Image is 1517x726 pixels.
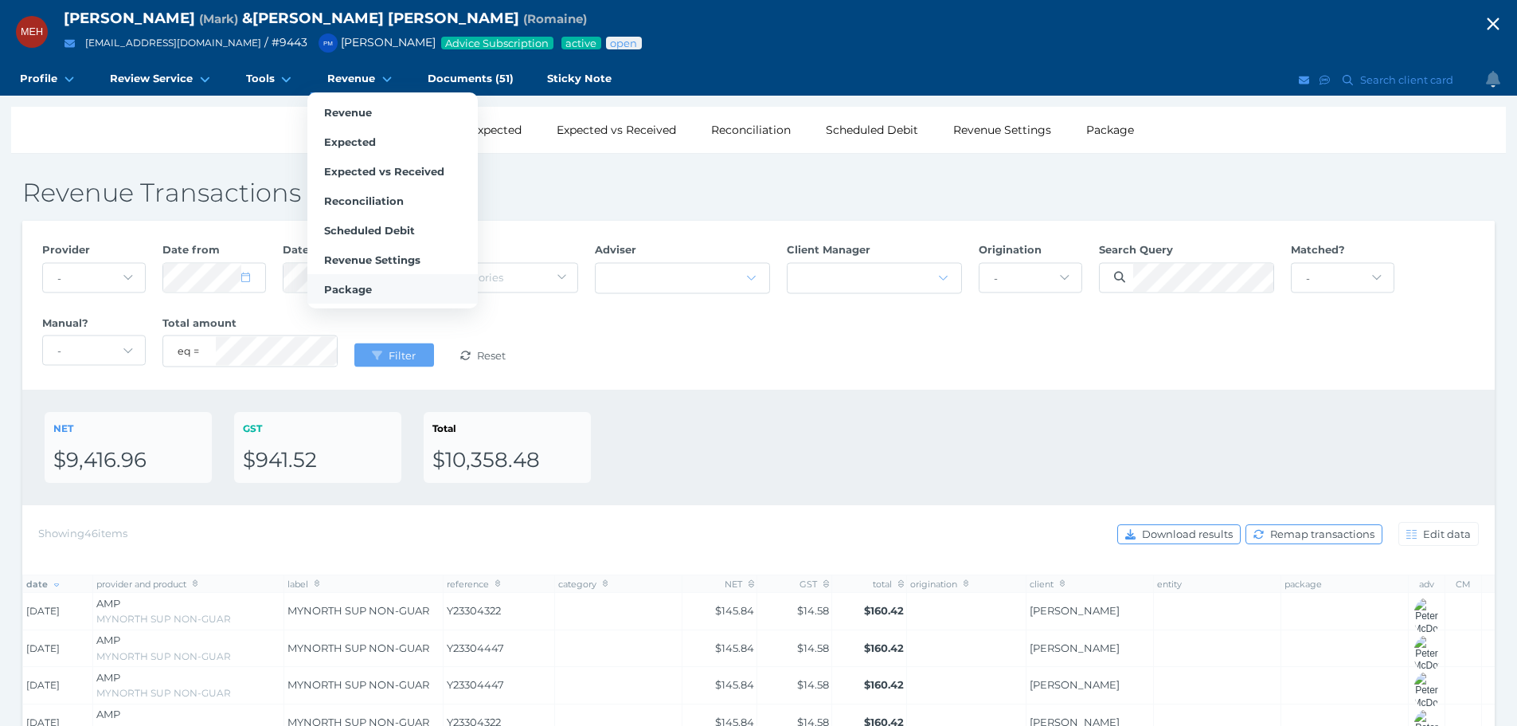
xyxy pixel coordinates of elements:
span: Adviser [595,241,636,253]
span: PM [323,40,333,47]
span: provider and product [96,579,198,590]
div: Expected vs Received [539,107,694,153]
a: Revenue [311,64,411,96]
span: MYNORTH SUP NON-GUAR [287,642,429,654]
span: Documents (51) [428,72,514,85]
span: / # 9443 [264,35,307,49]
a: Documents (51) [411,64,530,96]
span: Provider [42,241,90,253]
span: total [873,579,904,590]
span: AMP [96,597,120,610]
button: Filter [354,341,434,365]
span: Scheduled Debit [324,224,415,237]
td: Y23304322 [444,593,555,630]
span: Advice status: Review not yet booked in [609,37,639,49]
a: Review Service [93,64,229,96]
span: GST [243,422,262,434]
span: Filter [385,347,423,359]
span: client [1030,579,1065,590]
span: Revenue [324,106,372,119]
span: AMP [96,671,120,684]
span: Preferred name [199,11,238,26]
span: reference [447,579,501,590]
span: label [287,579,320,590]
span: & [PERSON_NAME] [PERSON_NAME] [242,9,519,27]
span: Expected [324,135,376,148]
span: Edit data [1420,528,1478,540]
div: Peter McDonald [319,33,338,53]
span: Download results [1139,528,1240,540]
span: Y23304447 [447,677,552,693]
span: Client Manager [787,241,870,253]
span: Total amount [162,314,237,327]
span: Revenue Settings [324,253,420,266]
a: [PERSON_NAME] [1030,642,1120,654]
td: [DATE] [23,593,93,630]
span: $14.58 [797,642,829,654]
a: Expected [307,127,478,156]
span: $145.84 [715,642,754,654]
span: Manual? [42,314,88,327]
button: Download results [1117,524,1241,544]
button: SMS [1317,70,1333,90]
a: Package [307,274,478,304]
span: $145.84 [715,604,754,617]
span: Advice Subscription [444,37,550,49]
td: Y23304447 [444,630,555,667]
th: CM [1445,575,1482,593]
a: Profile [3,64,93,96]
th: entity [1154,575,1281,593]
img: Peter McDonald [1413,598,1441,635]
a: Revenue [307,97,478,127]
a: [PERSON_NAME] [1030,678,1120,691]
span: NET [725,579,754,590]
a: Scheduled Debit [307,215,478,245]
div: Mark Edward Hogan [16,16,48,48]
span: AMP [96,708,120,720]
span: $160.42 [864,604,904,617]
a: [EMAIL_ADDRESS][DOMAIN_NAME] [85,37,261,49]
span: $14.58 [797,678,829,691]
th: package [1281,575,1409,593]
span: MYNORTH SUP NON-GUAR [287,678,429,691]
span: Matched? [1291,241,1345,253]
span: Y23304322 [447,603,552,619]
span: Date from [162,241,220,253]
span: NET [53,422,73,434]
span: $160.42 [864,642,904,654]
span: GST [800,579,829,590]
span: $14.58 [797,604,829,617]
span: Expected vs Received [324,165,444,178]
span: Preferred name [523,11,587,26]
div: $941.52 [243,447,393,474]
td: [DATE] [23,667,93,704]
span: Total [432,422,456,434]
a: [PERSON_NAME] [1030,604,1120,617]
button: Edit data [1398,522,1479,546]
div: Expected [453,107,539,153]
span: [PERSON_NAME] [311,35,436,49]
th: adv [1409,575,1445,593]
button: Email [60,33,80,53]
span: Showing 46 items [38,527,127,540]
span: Sticky Note [547,72,612,85]
img: Peter McDonald [1413,635,1441,673]
span: Package [324,283,372,296]
span: MYNORTH SUP NON-GUAR [96,687,231,699]
span: MYNORTH SUP NON-GUAR [287,604,429,617]
select: eq = equals; neq = not equals; lt = less than; gt = greater than [178,334,208,364]
div: Scheduled Debit [808,107,936,153]
div: $10,358.48 [432,447,582,474]
span: Service package status: Active service agreement in place [565,37,598,49]
span: Review Service [110,72,193,85]
div: Reconciliation [694,107,808,153]
span: category [558,579,608,590]
span: Reset [474,347,513,359]
div: Revenue Settings [936,107,1069,153]
button: Remap transactions [1245,524,1382,544]
span: MYNORTH SUP NON-GUAR [96,650,231,662]
span: Date to [283,241,324,253]
button: Reset [444,341,523,365]
td: Y23304447 [444,667,555,704]
span: MYNORTH SUP NON-GUAR [96,613,231,625]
